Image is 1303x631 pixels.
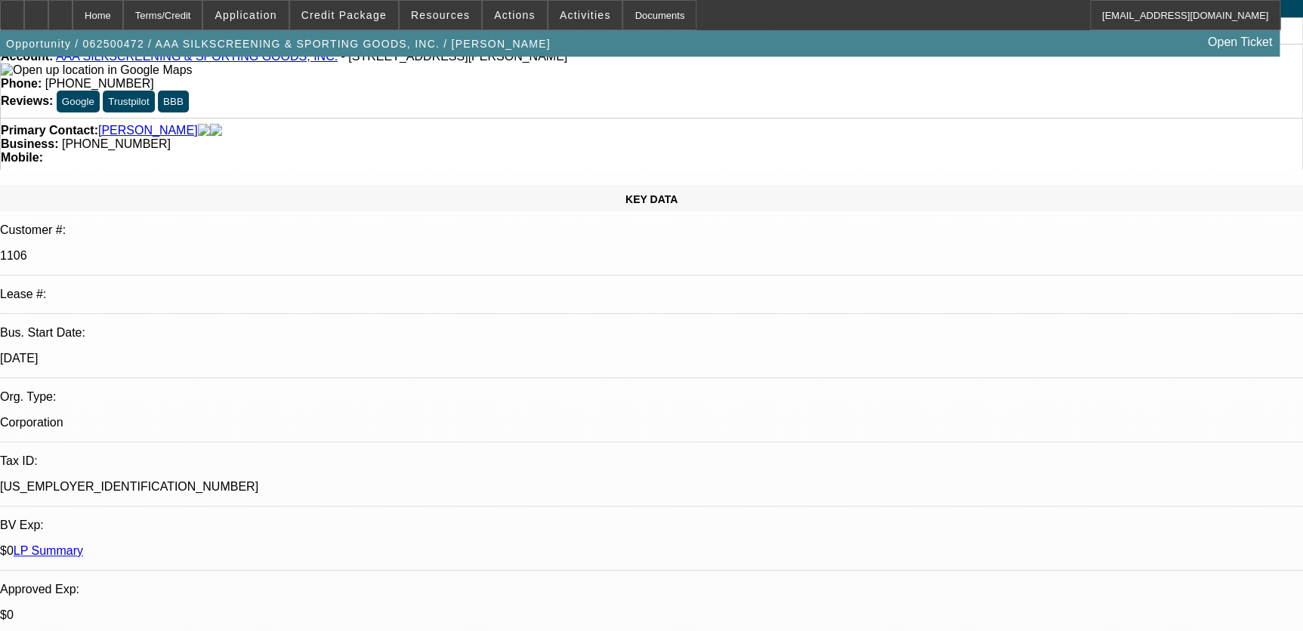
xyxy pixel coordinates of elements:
[1,124,98,137] strong: Primary Contact:
[1,151,43,164] strong: Mobile:
[1,63,192,76] a: View Google Maps
[98,124,198,137] a: [PERSON_NAME]
[1,137,58,150] strong: Business:
[400,1,481,29] button: Resources
[203,1,288,29] button: Application
[198,124,210,137] img: facebook-icon.png
[625,193,678,205] span: KEY DATA
[548,1,622,29] button: Activities
[560,9,611,21] span: Activities
[210,124,222,137] img: linkedin-icon.png
[14,544,83,557] a: LP Summary
[103,91,154,112] button: Trustpilot
[62,137,171,150] span: [PHONE_NUMBER]
[483,1,547,29] button: Actions
[57,91,100,112] button: Google
[1202,29,1278,55] a: Open Ticket
[45,77,154,90] span: [PHONE_NUMBER]
[215,9,276,21] span: Application
[158,91,189,112] button: BBB
[1,94,53,107] strong: Reviews:
[411,9,470,21] span: Resources
[1,77,42,90] strong: Phone:
[290,1,398,29] button: Credit Package
[494,9,536,21] span: Actions
[1,63,192,77] img: Open up location in Google Maps
[6,38,551,50] span: Opportunity / 062500472 / AAA SILKSCREENING & SPORTING GOODS, INC. / [PERSON_NAME]
[301,9,387,21] span: Credit Package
